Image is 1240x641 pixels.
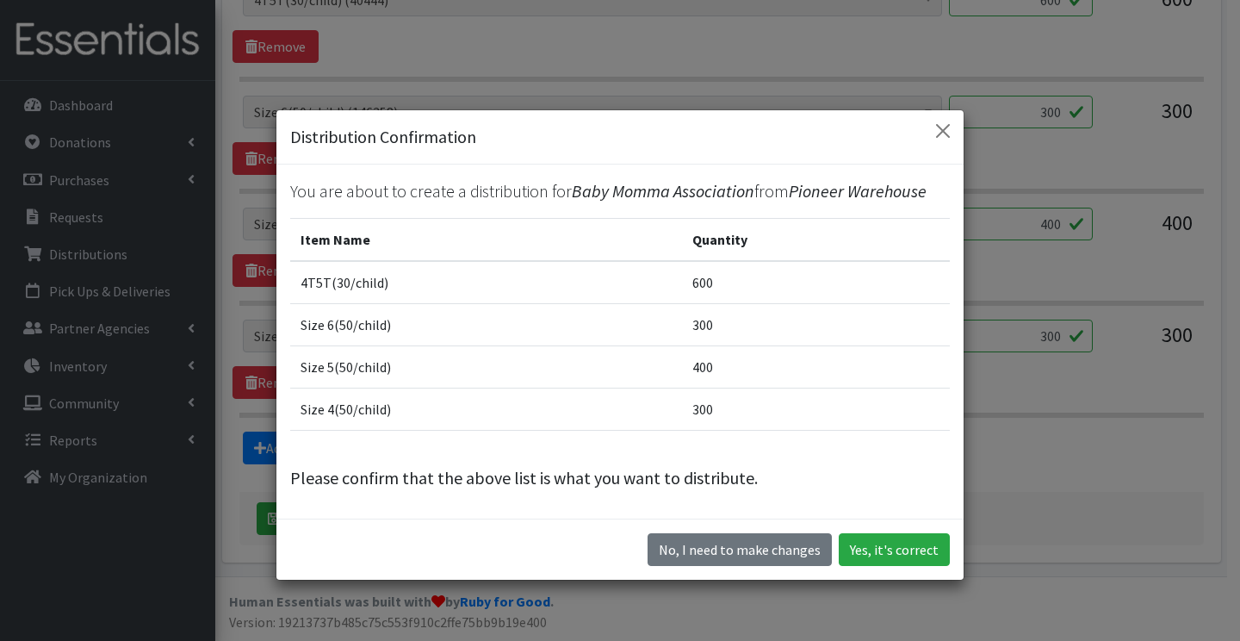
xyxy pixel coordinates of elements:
p: You are about to create a distribution for from [290,178,950,204]
th: Quantity [682,218,950,261]
span: Baby Momma Association [572,180,754,202]
td: Size 4(50/child) [290,388,682,430]
td: 300 [682,303,950,345]
td: 400 [682,345,950,388]
td: Size 6(50/child) [290,303,682,345]
th: Item Name [290,218,682,261]
td: 300 [682,388,950,430]
button: Close [929,117,957,145]
td: 4T5T(30/child) [290,261,682,304]
button: No I need to make changes [648,533,832,566]
span: Pioneer Warehouse [789,180,927,202]
td: 600 [682,261,950,304]
button: Yes, it's correct [839,533,950,566]
td: Size 5(50/child) [290,345,682,388]
h5: Distribution Confirmation [290,124,476,150]
p: Please confirm that the above list is what you want to distribute. [290,465,950,491]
